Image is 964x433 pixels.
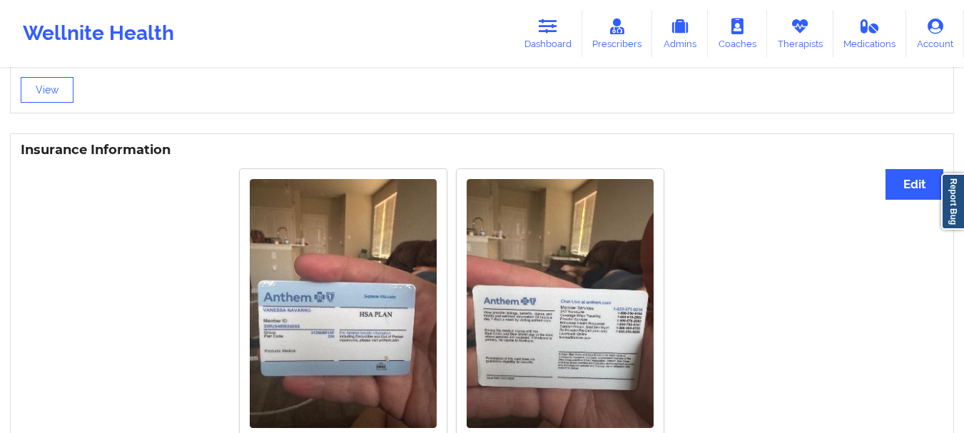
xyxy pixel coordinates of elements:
[21,77,73,103] button: View
[708,10,767,57] a: Coaches
[652,10,708,57] a: Admins
[833,10,907,57] a: Medications
[582,10,653,57] a: Prescribers
[250,179,437,428] img: Vanessa Navarro
[514,10,582,57] a: Dashboard
[467,179,654,428] img: Vanessa Navarro
[906,10,964,57] a: Account
[767,10,833,57] a: Therapists
[886,169,943,200] button: Edit
[21,142,943,158] h3: Insurance Information
[941,173,964,230] a: Report Bug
